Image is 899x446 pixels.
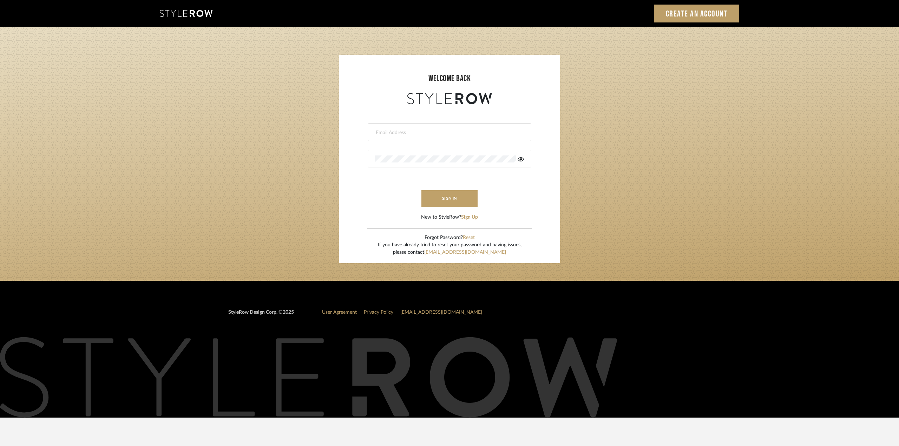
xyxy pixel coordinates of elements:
input: Email Address [375,129,522,136]
button: sign in [421,190,478,207]
a: [EMAIL_ADDRESS][DOMAIN_NAME] [424,250,506,255]
div: welcome back [346,72,553,85]
button: Reset [463,234,475,241]
div: StyleRow Design Corp. ©2025 [228,309,294,322]
a: [EMAIL_ADDRESS][DOMAIN_NAME] [400,310,482,315]
button: Sign Up [461,214,478,221]
a: User Agreement [322,310,357,315]
a: Privacy Policy [364,310,393,315]
div: Forgot Password? [378,234,521,241]
div: New to StyleRow? [421,214,478,221]
div: If you have already tried to reset your password and having issues, please contact [378,241,521,256]
a: Create an Account [654,5,740,22]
